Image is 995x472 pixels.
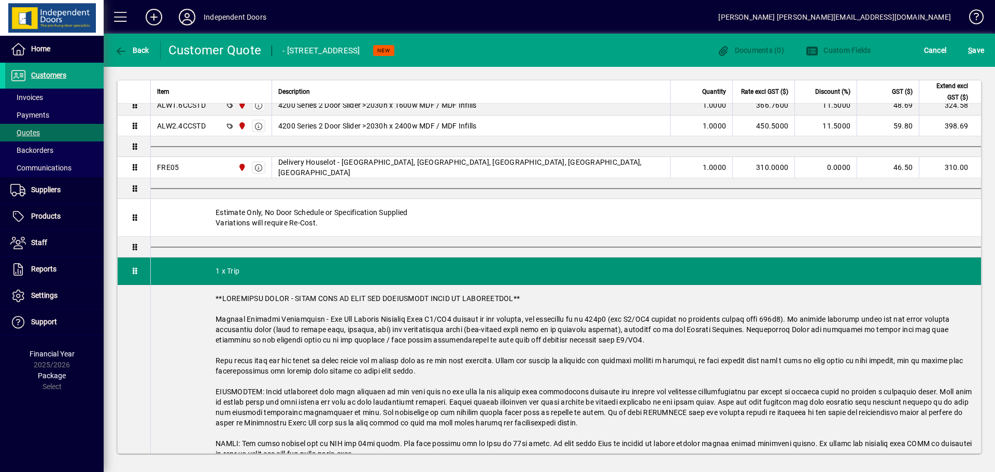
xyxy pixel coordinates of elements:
[5,141,104,159] a: Backorders
[5,124,104,141] a: Quotes
[282,42,360,59] div: - [STREET_ADDRESS]
[157,162,179,173] div: FRE05
[5,283,104,309] a: Settings
[739,121,788,131] div: 450.5000
[5,177,104,203] a: Suppliers
[718,9,951,25] div: [PERSON_NAME] [PERSON_NAME][EMAIL_ADDRESS][DOMAIN_NAME]
[741,86,788,97] span: Rate excl GST ($)
[278,100,477,110] span: 4200 Series 2 Door Slider >2030h x 1600w MDF / MDF Infills
[892,86,913,97] span: GST ($)
[168,42,262,59] div: Customer Quote
[30,350,75,358] span: Financial Year
[31,238,47,247] span: Staff
[157,100,206,110] div: ALW1.6CCSTD
[968,46,972,54] span: S
[278,86,310,97] span: Description
[278,121,477,131] span: 4200 Series 2 Door Slider >2030h x 2400w MDF / MDF Infills
[717,46,784,54] span: Documents (0)
[703,162,727,173] span: 1.0000
[739,100,788,110] div: 366.7600
[5,230,104,256] a: Staff
[38,371,66,380] span: Package
[857,157,919,178] td: 46.50
[919,95,981,116] td: 324.58
[5,89,104,106] a: Invoices
[714,41,787,60] button: Documents (0)
[377,47,390,54] span: NEW
[10,128,40,137] span: Quotes
[919,157,981,178] td: 310.00
[151,199,981,236] div: Estimate Only, No Door Schedule or Specification Supplied Variations will require Re-Cost.
[961,2,982,36] a: Knowledge Base
[739,162,788,173] div: 310.0000
[157,121,206,131] div: ALW2.4CCSTD
[10,146,53,154] span: Backorders
[794,157,857,178] td: 0.0000
[31,291,58,299] span: Settings
[235,162,247,173] span: Christchurch
[31,185,61,194] span: Suppliers
[5,159,104,177] a: Communications
[235,120,247,132] span: Christchurch
[31,45,50,53] span: Home
[703,121,727,131] span: 1.0000
[31,212,61,220] span: Products
[5,309,104,335] a: Support
[151,258,981,284] div: 1 x Trip
[278,157,664,178] span: Delivery Houselot - [GEOGRAPHIC_DATA], [GEOGRAPHIC_DATA], [GEOGRAPHIC_DATA], [GEOGRAPHIC_DATA], [...
[857,95,919,116] td: 48.69
[31,318,57,326] span: Support
[204,9,266,25] div: Independent Doors
[921,41,949,60] button: Cancel
[794,116,857,136] td: 11.5000
[170,8,204,26] button: Profile
[803,41,874,60] button: Custom Fields
[703,100,727,110] span: 1.0000
[815,86,850,97] span: Discount (%)
[5,256,104,282] a: Reports
[31,71,66,79] span: Customers
[968,42,984,59] span: ave
[112,41,152,60] button: Back
[919,116,981,136] td: 398.69
[104,41,161,60] app-page-header-button: Back
[965,41,987,60] button: Save
[794,95,857,116] td: 11.5000
[235,99,247,111] span: Christchurch
[5,204,104,230] a: Products
[5,36,104,62] a: Home
[157,86,169,97] span: Item
[10,111,49,119] span: Payments
[924,42,947,59] span: Cancel
[137,8,170,26] button: Add
[10,164,72,172] span: Communications
[857,116,919,136] td: 59.80
[10,93,43,102] span: Invoices
[926,80,968,103] span: Extend excl GST ($)
[31,265,56,273] span: Reports
[115,46,149,54] span: Back
[806,46,871,54] span: Custom Fields
[702,86,726,97] span: Quantity
[5,106,104,124] a: Payments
